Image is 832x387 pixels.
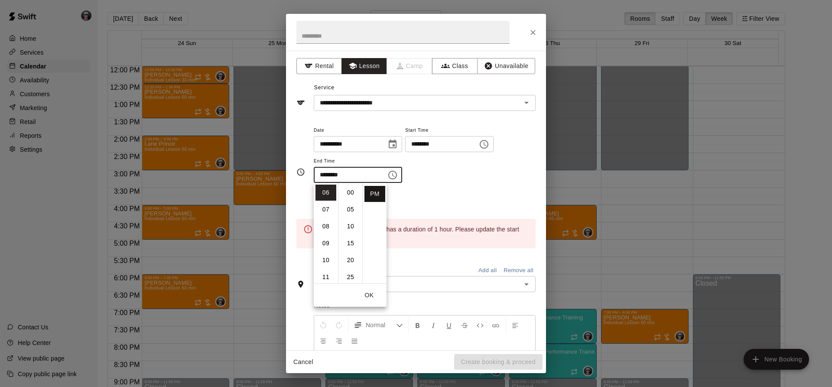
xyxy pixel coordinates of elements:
ul: Select hours [314,183,338,283]
button: Format Underline [442,317,456,333]
span: Start Time [405,125,494,137]
span: Normal [366,321,396,329]
ul: Select meridiem [362,183,387,283]
button: Format Strikethrough [457,317,472,333]
button: Close [525,25,541,40]
button: Left Align [508,317,523,333]
button: Open [520,278,533,290]
button: Right Align [331,333,346,348]
button: Choose date, selected date is Aug 24, 2025 [384,136,401,153]
button: Open [520,97,533,109]
button: Center Align [316,333,331,348]
li: 11 hours [315,269,336,285]
svg: Timing [296,168,305,176]
span: Service [314,85,335,91]
li: 8 hours [315,218,336,234]
ul: Select minutes [338,183,362,283]
span: Camps can only be created in the Services page [387,58,432,74]
div: Individual Lesson 60 min has a duration of 1 hour . Please update the start and end times. [318,221,529,246]
li: 15 minutes [340,235,361,251]
button: Unavailable [477,58,535,74]
li: PM [364,186,385,202]
button: Format Italics [426,317,441,333]
li: 5 minutes [340,202,361,218]
button: Cancel [289,354,317,370]
button: Insert Link [488,317,503,333]
li: 0 minutes [340,185,361,201]
button: Rental [296,58,342,74]
button: Choose time, selected time is 6:30 PM [384,166,401,184]
span: End Time [314,156,402,167]
li: 10 minutes [340,218,361,234]
li: 7 hours [315,202,336,218]
button: Class [432,58,478,74]
button: Insert Code [473,317,487,333]
button: OK [355,287,383,303]
li: 6 hours [315,185,336,201]
span: Date [314,125,402,137]
li: 25 minutes [340,269,361,285]
button: Add all [474,264,501,277]
span: Notes [314,299,536,313]
button: Undo [316,317,331,333]
button: Formatting Options [350,317,406,333]
li: 20 minutes [340,252,361,268]
button: Justify Align [347,333,362,348]
button: Choose time, selected time is 5:00 PM [475,136,493,153]
button: Lesson [341,58,387,74]
svg: Service [296,98,305,107]
svg: Rooms [296,280,305,289]
button: Format Bold [410,317,425,333]
li: 10 hours [315,252,336,268]
li: 9 hours [315,235,336,251]
button: Remove all [501,264,536,277]
button: Redo [331,317,346,333]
